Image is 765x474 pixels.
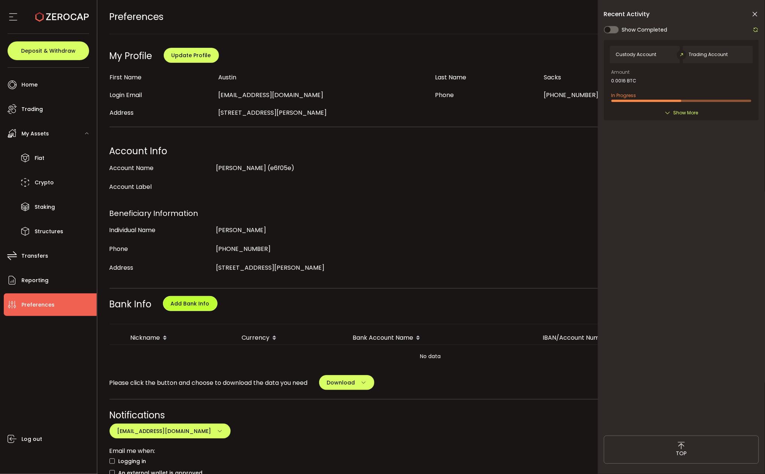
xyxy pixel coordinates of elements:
span: Staking [35,202,55,213]
div: Account Name [110,161,213,176]
div: Address [110,260,213,275]
button: Update Profile [164,48,219,63]
span: Structures [35,226,63,237]
div: IBAN/Account Number [537,332,627,345]
div: My Profile [110,50,152,62]
span: 0.0016 BTC [611,78,637,84]
span: Bank Info [110,298,152,310]
span: [PERSON_NAME] (e6f05e) [216,164,294,172]
span: Home [21,79,38,90]
span: Logging in [115,458,146,465]
span: Sacks [544,73,561,82]
div: Notifications [110,409,753,422]
button: Deposit & Withdraw [8,41,89,60]
span: Crypto [35,177,54,188]
span: Phone [435,91,454,99]
span: Show More [673,109,698,117]
span: [EMAIL_ADDRESS][DOMAIN_NAME] [117,427,211,435]
button: Download [319,375,374,390]
span: No data [270,345,591,368]
span: Download [327,379,355,386]
span: Trading [21,104,43,115]
span: [EMAIL_ADDRESS][DOMAIN_NAME] [218,91,323,99]
div: Account Info [110,144,753,159]
div: Email me when: [110,446,753,456]
span: Preferences [21,299,55,310]
div: Phone [110,242,213,257]
span: First Name [110,73,142,82]
span: Fiat [35,153,44,164]
span: Address [110,108,134,117]
span: My Assets [21,128,49,139]
span: [PHONE_NUMBER] [544,91,598,99]
div: Beneficiary Information [110,206,753,221]
span: Reporting [21,275,49,286]
div: Account Label [110,179,213,194]
span: [PHONE_NUMBER] [216,245,271,253]
span: Last Name [435,73,467,82]
button: Add Bank Info [163,296,217,311]
div: Currency [236,332,347,345]
span: Custody Account [616,52,657,57]
span: Recent Activity [604,11,650,17]
span: Austin [218,73,236,82]
div: Individual Name [110,223,213,238]
span: TOP [676,450,687,457]
span: [PERSON_NAME] [216,226,266,234]
span: Log out [21,434,42,445]
span: Trading Account [689,52,728,57]
span: Update Profile [172,52,211,59]
span: Show Completed [622,26,668,34]
span: Transfers [21,251,48,261]
span: [STREET_ADDRESS][PERSON_NAME] [218,108,327,117]
button: [EMAIL_ADDRESS][DOMAIN_NAME] [110,424,231,439]
span: [STREET_ADDRESS][PERSON_NAME] [216,263,324,272]
span: Add Bank Info [171,300,210,307]
iframe: Chat Widget [678,393,765,474]
div: Bank Account Name [347,332,537,345]
span: In Progress [611,92,636,99]
div: Nickname [125,332,236,345]
span: Login Email [110,91,142,99]
span: Preferences [110,10,164,23]
span: Please click the button and choose to download the data you need [110,378,308,387]
span: Deposit & Withdraw [21,48,76,53]
span: Amount [611,70,630,74]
